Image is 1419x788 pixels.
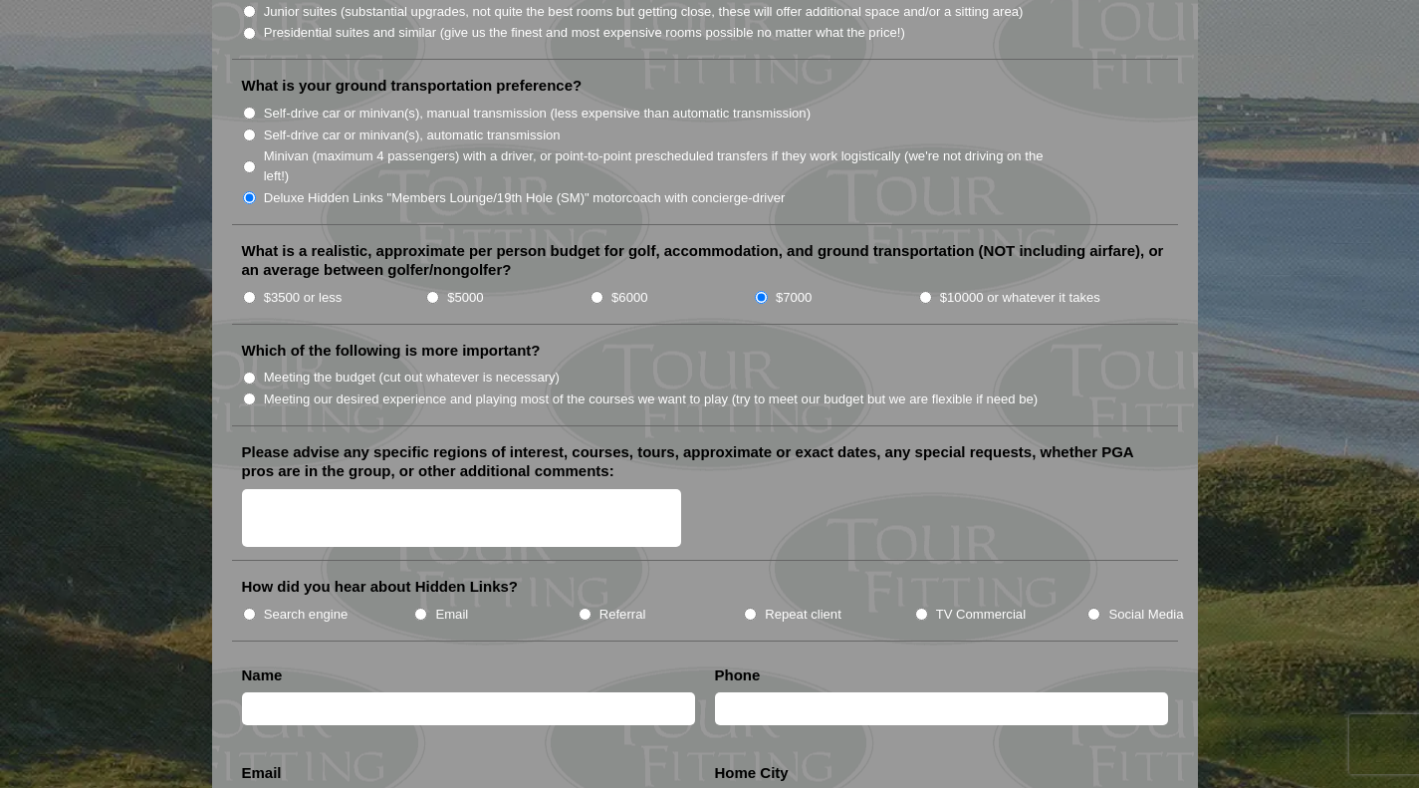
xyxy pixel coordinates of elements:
label: Email [435,605,468,625]
label: What is a realistic, approximate per person budget for golf, accommodation, and ground transporta... [242,241,1168,280]
label: How did you hear about Hidden Links? [242,577,519,597]
label: Presidential suites and similar (give us the finest and most expensive rooms possible no matter w... [264,23,905,43]
label: Referral [599,605,646,625]
label: Self-drive car or minivan(s), automatic transmission [264,126,561,145]
label: Minivan (maximum 4 passengers) with a driver, or point-to-point prescheduled transfers if they wo... [264,146,1064,185]
label: Junior suites (substantial upgrades, not quite the best rooms but getting close, these will offer... [264,2,1024,22]
label: Home City [715,763,789,783]
label: $6000 [611,288,647,308]
label: What is your ground transportation preference? [242,76,583,96]
label: Meeting our desired experience and playing most of the courses we want to play (try to meet our b... [264,390,1039,409]
label: Please advise any specific regions of interest, courses, tours, approximate or exact dates, any s... [242,442,1168,481]
label: Meeting the budget (cut out whatever is necessary) [264,368,560,388]
label: Name [242,665,283,685]
label: $3500 or less [264,288,343,308]
label: $7000 [776,288,812,308]
label: Phone [715,665,761,685]
label: Deluxe Hidden Links "Members Lounge/19th Hole (SM)" motorcoach with concierge-driver [264,188,786,208]
label: TV Commercial [936,605,1026,625]
label: Email [242,763,282,783]
label: Self-drive car or minivan(s), manual transmission (less expensive than automatic transmission) [264,104,811,124]
label: Social Media [1108,605,1183,625]
label: $10000 or whatever it takes [940,288,1100,308]
label: $5000 [447,288,483,308]
label: Repeat client [765,605,841,625]
label: Which of the following is more important? [242,341,541,361]
label: Search engine [264,605,349,625]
